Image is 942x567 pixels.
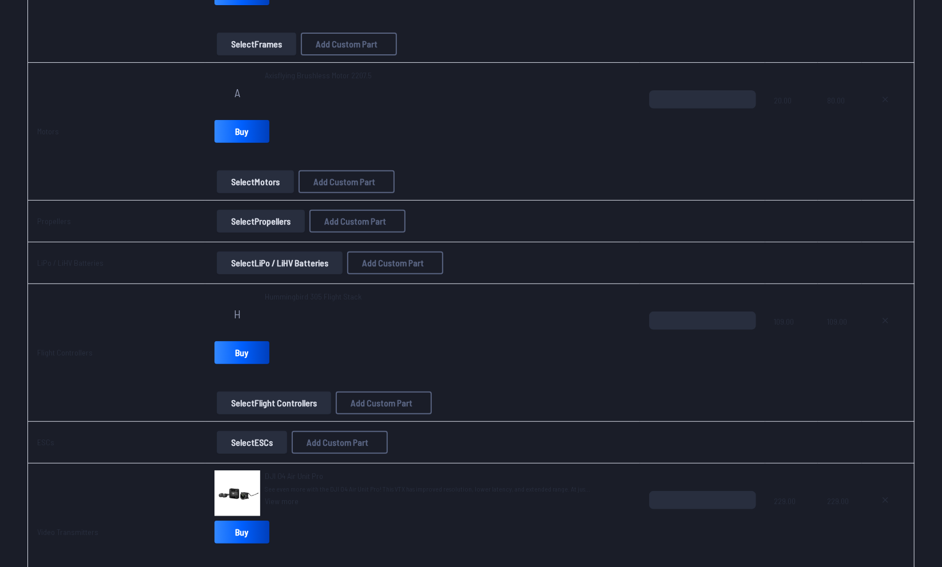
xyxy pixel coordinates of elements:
a: SelectPropellers [214,210,307,233]
button: Add Custom Part [309,210,406,233]
button: Add Custom Part [301,33,397,55]
button: Add Custom Part [292,431,388,454]
button: Add Custom Part [299,170,395,193]
a: SelectFlight Controllers [214,392,333,414]
span: 229.00 [827,491,853,546]
span: Add Custom Part [316,39,377,49]
span: Hummingbird 305 Flight Stack [265,291,361,302]
button: Add Custom Part [347,251,443,274]
span: 109.00 [774,312,809,366]
a: Video Transmitters [37,527,98,537]
a: Buy [214,521,269,544]
button: SelectLiPo / LiHV Batteries [217,251,343,274]
a: SelectFrames [214,33,299,55]
span: Add Custom Part [362,258,424,267]
span: Add Custom Part [313,177,375,186]
a: DJI O4 Air Unit Pro [265,470,590,482]
span: See even more with the DJI O4 Air Unit Pro! This VTX has improved resolution, lower latency, and ... [265,484,590,493]
span: Add Custom Part [307,438,368,447]
a: Motors [37,126,59,136]
img: image [214,470,260,516]
span: DJI O4 Air Unit Pro [265,471,323,481]
span: A [234,87,240,98]
a: Buy [214,120,269,143]
span: Add Custom Part [324,217,386,226]
span: 20.00 [774,90,809,145]
a: View more [265,496,590,507]
a: ESCs [37,437,54,447]
span: Add Custom Part [351,398,412,408]
span: 229.00 [774,491,809,546]
a: SelectLiPo / LiHV Batteries [214,251,345,274]
span: 109.00 [827,312,853,366]
button: SelectMotors [217,170,294,193]
a: LiPo / LiHV Batteries [37,258,104,267]
button: SelectESCs [217,431,287,454]
span: 80.00 [827,90,853,145]
button: SelectFlight Controllers [217,392,331,414]
a: SelectMotors [214,170,296,193]
a: Flight Controllers [37,348,93,357]
a: Buy [214,341,269,364]
a: SelectESCs [214,431,289,454]
button: Add Custom Part [336,392,432,414]
button: SelectPropellers [217,210,305,233]
button: SelectFrames [217,33,296,55]
a: Propellers [37,216,71,226]
span: H [234,308,241,320]
span: Axisflying Brushless Motor 2207.5 [265,70,372,81]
